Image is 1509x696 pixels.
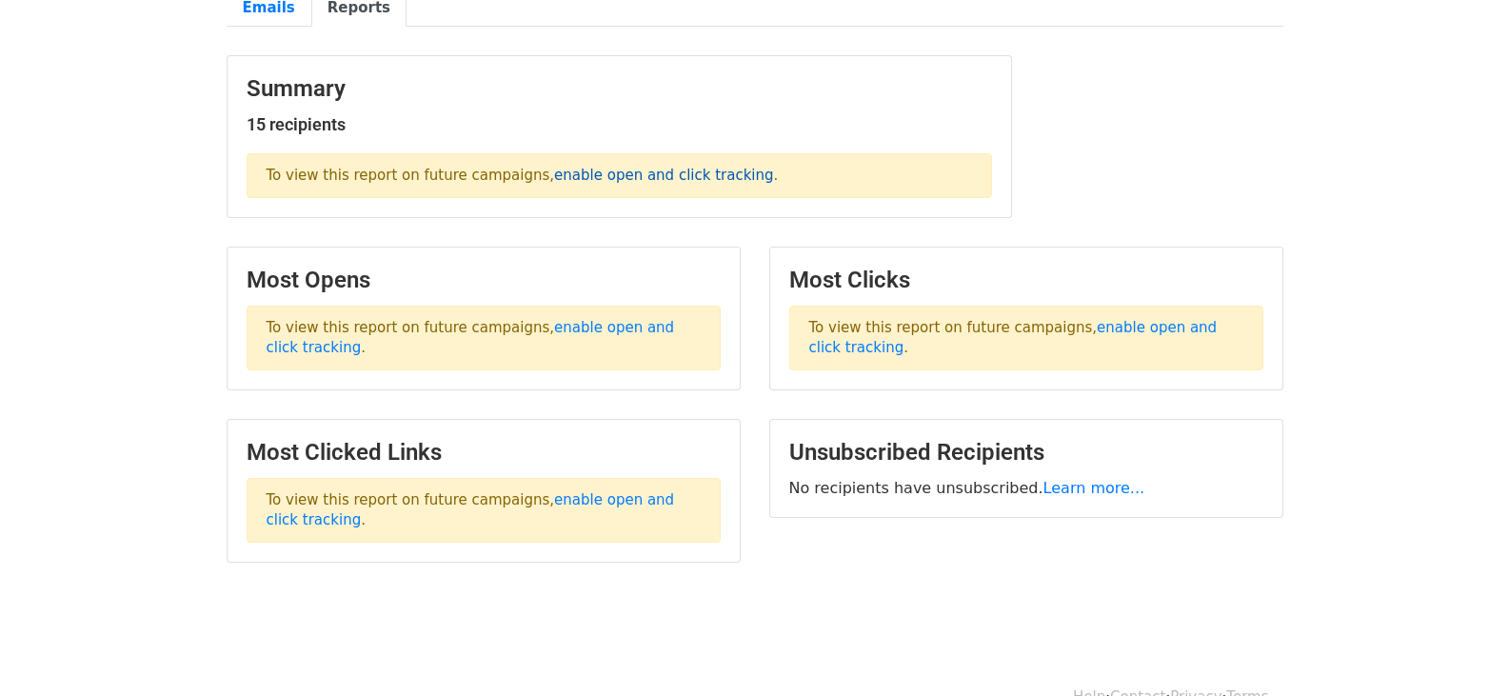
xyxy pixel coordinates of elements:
[789,478,1263,498] p: No recipients have unsubscribed.
[1043,479,1145,497] a: Learn more...
[789,439,1263,467] h3: Unsubscribed Recipients
[554,167,773,184] a: enable open and click tracking
[789,306,1263,370] p: To view this report on future campaigns, .
[247,114,992,135] h5: 15 recipients
[247,75,992,103] h3: Summary
[247,267,721,294] h3: Most Opens
[1414,605,1509,696] iframe: Chat Widget
[789,267,1263,294] h3: Most Clicks
[247,439,721,467] h3: Most Clicked Links
[247,306,721,370] p: To view this report on future campaigns, .
[247,478,721,543] p: To view this report on future campaigns, .
[247,153,992,198] p: To view this report on future campaigns, .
